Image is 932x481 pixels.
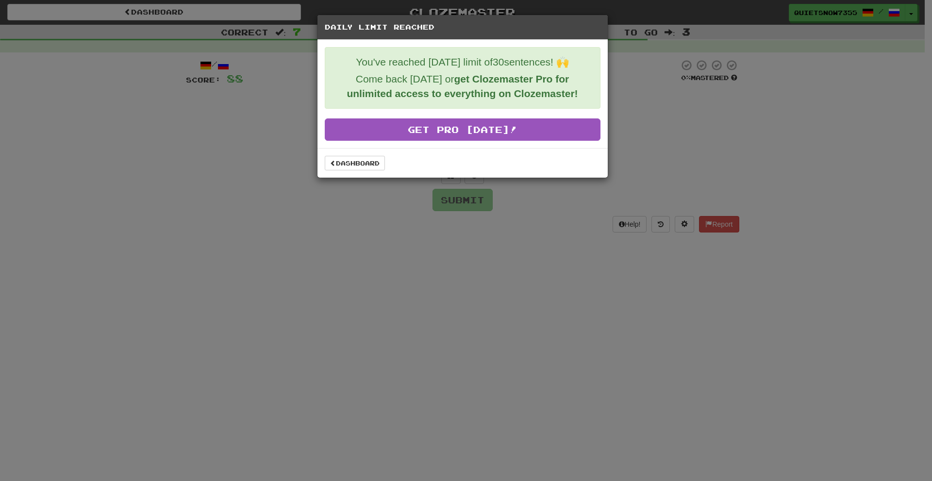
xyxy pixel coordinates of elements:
h5: Daily Limit Reached [325,22,600,32]
p: Come back [DATE] or [333,72,593,101]
strong: get Clozemaster Pro for unlimited access to everything on Clozemaster! [347,73,578,99]
p: You've reached [DATE] limit of 30 sentences! 🙌 [333,55,593,69]
a: Dashboard [325,156,385,170]
a: Get Pro [DATE]! [325,118,600,141]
